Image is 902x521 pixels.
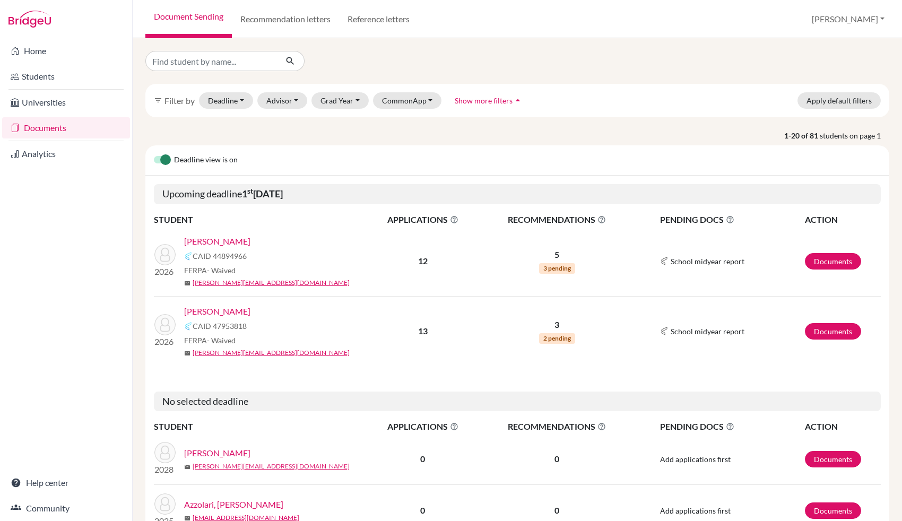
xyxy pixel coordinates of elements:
p: 2026 [154,265,176,278]
span: RECOMMENDATIONS [480,420,634,433]
p: 0 [480,504,634,517]
b: 0 [420,505,425,515]
img: Bridge-U [8,11,51,28]
a: Documents [2,117,130,138]
input: Find student by name... [145,51,277,71]
a: [PERSON_NAME][EMAIL_ADDRESS][DOMAIN_NAME] [193,348,350,358]
th: STUDENT [154,420,366,433]
span: 2 pending [539,333,575,344]
button: Advisor [257,92,308,109]
span: RECOMMENDATIONS [480,213,634,226]
img: ajayi, marcello [154,442,176,463]
span: Filter by [164,95,195,106]
p: 5 [480,248,634,261]
button: Grad Year [311,92,369,109]
i: filter_list [154,96,162,105]
a: Documents [805,502,861,519]
span: 3 pending [539,263,575,274]
button: [PERSON_NAME] [807,9,889,29]
span: CAID 44894966 [193,250,247,262]
span: - Waived [207,266,236,275]
a: Documents [805,451,861,467]
span: Deadline view is on [174,154,238,167]
a: Students [2,66,130,87]
button: Apply default filters [797,92,881,109]
span: Add applications first [660,506,731,515]
a: Analytics [2,143,130,164]
b: 0 [420,454,425,464]
span: PENDING DOCS [660,213,804,226]
h5: No selected deadline [154,392,881,412]
p: 2028 [154,463,176,476]
img: Common App logo [660,257,669,265]
a: Community [2,498,130,519]
img: Common App logo [184,252,193,260]
a: Home [2,40,130,62]
img: Common App logo [184,322,193,331]
a: [PERSON_NAME] [184,235,250,248]
a: [PERSON_NAME][EMAIL_ADDRESS][DOMAIN_NAME] [193,462,350,471]
span: - Waived [207,336,236,345]
h5: Upcoming deadline [154,184,881,204]
p: 3 [480,318,634,331]
p: 0 [480,453,634,465]
a: [PERSON_NAME] [184,305,250,318]
span: students on page 1 [820,130,889,141]
span: mail [184,280,190,286]
a: Help center [2,472,130,493]
span: APPLICATIONS [367,420,479,433]
img: Andrade, Gabriel [154,244,176,265]
a: [PERSON_NAME][EMAIL_ADDRESS][DOMAIN_NAME] [193,278,350,288]
button: Deadline [199,92,253,109]
span: FERPA [184,265,236,276]
button: Show more filtersarrow_drop_up [446,92,532,109]
span: APPLICATIONS [367,213,479,226]
span: School midyear report [671,256,744,267]
span: PENDING DOCS [660,420,804,433]
span: mail [184,464,190,470]
b: 12 [418,256,428,266]
span: Add applications first [660,455,731,464]
img: Azzolari, Massimiliano Scott [154,493,176,515]
th: ACTION [804,420,881,433]
span: FERPA [184,335,236,346]
a: Documents [805,253,861,270]
p: 2026 [154,335,176,348]
img: Common App logo [660,327,669,335]
span: CAID 47953818 [193,320,247,332]
a: [PERSON_NAME] [184,447,250,459]
a: Universities [2,92,130,113]
span: mail [184,350,190,357]
span: School midyear report [671,326,744,337]
a: Documents [805,323,861,340]
a: Azzolari, [PERSON_NAME] [184,498,283,511]
img: Schlasberg, Harald [154,314,176,335]
th: STUDENT [154,213,366,227]
b: 13 [418,326,428,336]
span: Show more filters [455,96,513,105]
i: arrow_drop_up [513,95,523,106]
th: ACTION [804,213,881,227]
strong: 1-20 of 81 [784,130,820,141]
button: CommonApp [373,92,442,109]
sup: st [247,187,253,195]
b: 1 [DATE] [242,188,283,199]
